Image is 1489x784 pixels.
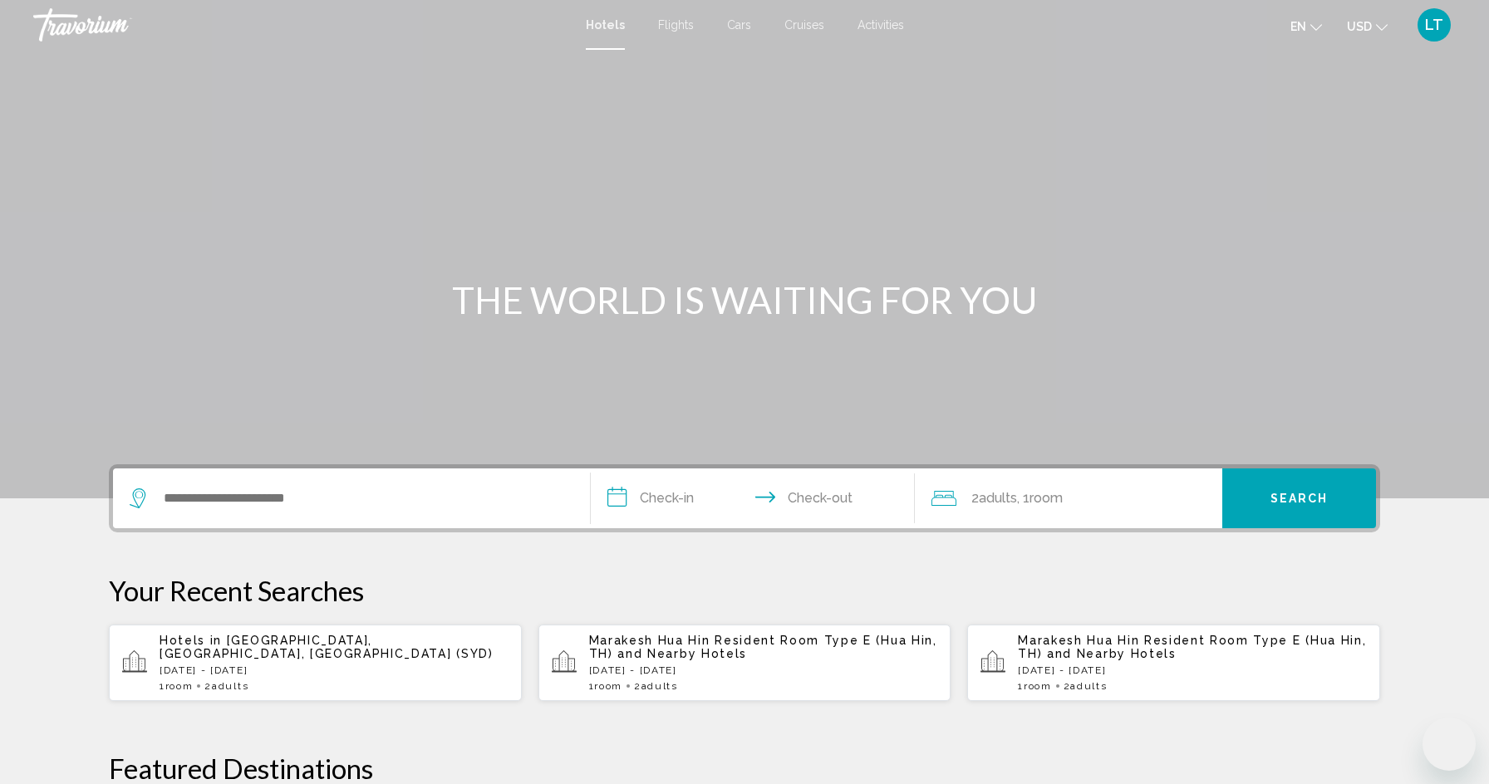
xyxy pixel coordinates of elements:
span: 2 [971,487,1017,510]
a: Hotels [586,18,625,32]
span: Adults [212,680,248,692]
span: USD [1347,20,1372,33]
span: 2 [634,680,678,692]
span: 1 [160,680,193,692]
span: and Nearby Hotels [1047,647,1177,660]
span: Search [1270,492,1329,506]
span: Room [165,680,194,692]
button: User Menu [1413,7,1456,42]
span: [GEOGRAPHIC_DATA], [GEOGRAPHIC_DATA], [GEOGRAPHIC_DATA] (SYD) [160,634,494,660]
span: LT [1425,17,1443,33]
span: , 1 [1017,487,1063,510]
iframe: Кнопка запуска окна обмена сообщениями [1423,718,1476,771]
p: Your Recent Searches [109,574,1380,607]
span: Marakesh Hua Hin Resident Room Type E (Hua Hin, TH) [589,634,937,660]
button: Travelers: 2 adults, 0 children [915,468,1222,528]
span: Room [594,680,622,692]
a: Travorium [33,8,569,42]
span: en [1290,20,1306,33]
button: Marakesh Hua Hin Resident Room Type E (Hua Hin, TH) and Nearby Hotels[DATE] - [DATE]1Room2Adults [538,624,951,702]
p: [DATE] - [DATE] [160,664,509,676]
a: Flights [658,18,694,32]
a: Activities [858,18,904,32]
span: Adults [979,490,1017,506]
div: Search widget [113,468,1376,528]
a: Cruises [784,18,824,32]
h1: THE WORLD IS WAITING FOR YOU [433,278,1056,321]
span: 1 [589,680,622,692]
button: Check in and out dates [591,468,915,528]
a: Cars [727,18,751,32]
span: Hotels in [160,634,222,647]
span: 1 [1018,680,1051,692]
span: Room [1030,490,1063,506]
span: Adults [1070,680,1107,692]
button: Marakesh Hua Hin Resident Room Type E (Hua Hin, TH) and Nearby Hotels[DATE] - [DATE]1Room2Adults [967,624,1380,702]
span: and Nearby Hotels [617,647,747,660]
button: Hotels in [GEOGRAPHIC_DATA], [GEOGRAPHIC_DATA], [GEOGRAPHIC_DATA] (SYD)[DATE] - [DATE]1Room2Adults [109,624,522,702]
span: 2 [204,680,248,692]
p: [DATE] - [DATE] [589,664,938,676]
span: 2 [1064,680,1108,692]
span: Marakesh Hua Hin Resident Room Type E (Hua Hin, TH) [1018,634,1366,660]
button: Change language [1290,14,1322,38]
button: Change currency [1347,14,1388,38]
button: Search [1222,468,1376,528]
span: Room [1024,680,1052,692]
p: [DATE] - [DATE] [1018,664,1367,676]
span: Adults [641,680,678,692]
